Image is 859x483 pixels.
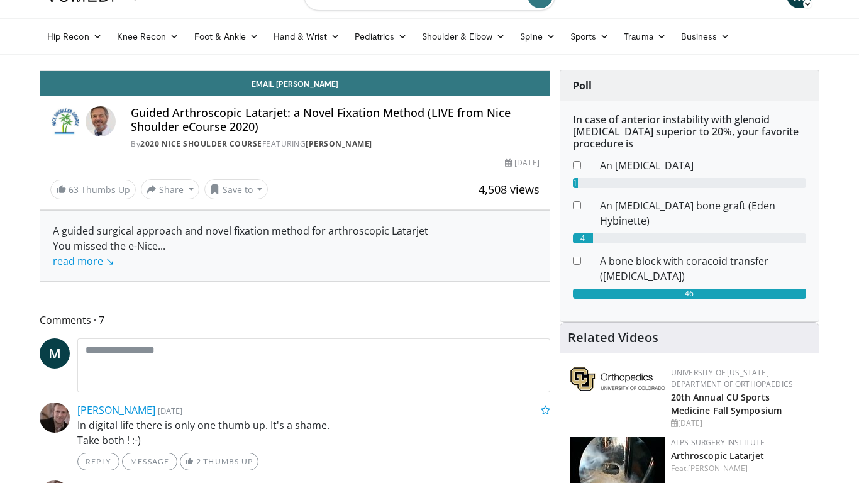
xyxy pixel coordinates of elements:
[671,437,765,448] a: Alps Surgery Institute
[570,367,665,391] img: 355603a8-37da-49b6-856f-e00d7e9307d3.png.150x105_q85_autocrop_double_scale_upscale_version-0.2.png
[563,24,617,49] a: Sports
[40,338,70,369] a: M
[77,453,119,470] a: Reply
[69,184,79,196] span: 63
[616,24,673,49] a: Trauma
[131,138,540,150] div: By FEATURING
[573,289,806,299] div: 46
[671,367,793,389] a: University of [US_STATE] Department of Orthopaedics
[53,239,165,268] span: ...
[40,70,550,71] video-js: Video Player
[204,179,269,199] button: Save to
[50,106,80,136] img: 2020 Nice Shoulder Course
[671,418,809,429] div: [DATE]
[131,106,540,133] h4: Guided Arthroscopic Latarjet: a Novel Fixation Method (LIVE from Nice Shoulder eCourse 2020)
[86,106,116,136] img: Avatar
[671,463,809,474] div: Feat.
[40,402,70,433] img: Avatar
[187,24,267,49] a: Foot & Ankle
[671,391,782,416] a: 20th Annual CU Sports Medicine Fall Symposium
[40,24,109,49] a: Hip Recon
[688,463,748,474] a: [PERSON_NAME]
[590,198,816,228] dd: An [MEDICAL_DATA] bone graft (Eden Hybinette)
[590,158,816,173] dd: An [MEDICAL_DATA]
[573,233,593,243] div: 4
[140,138,262,149] a: 2020 Nice Shoulder Course
[479,182,540,197] span: 4,508 views
[180,453,258,470] a: 2 Thumbs Up
[77,418,550,448] p: In digital life there is only one thumb up. It's a shame. Take both ! :-)
[568,330,658,345] h4: Related Videos
[590,253,816,284] dd: A bone block with coracoid transfer ([MEDICAL_DATA])
[513,24,562,49] a: Spine
[573,79,592,92] strong: Poll
[573,178,578,188] div: 1
[573,114,806,150] h6: In case of anterior instability with glenoid [MEDICAL_DATA] superior to 20%, your favorite proced...
[347,24,414,49] a: Pediatrics
[122,453,177,470] a: Message
[196,457,201,466] span: 2
[40,71,550,96] a: Email [PERSON_NAME]
[671,450,764,462] a: Arthroscopic Latarjet
[50,180,136,199] a: 63 Thumbs Up
[414,24,513,49] a: Shoulder & Elbow
[673,24,738,49] a: Business
[40,312,550,328] span: Comments 7
[158,405,182,416] small: [DATE]
[266,24,347,49] a: Hand & Wrist
[306,138,372,149] a: [PERSON_NAME]
[141,179,199,199] button: Share
[505,157,539,169] div: [DATE]
[77,403,155,417] a: [PERSON_NAME]
[109,24,187,49] a: Knee Recon
[53,254,114,268] a: read more ↘
[53,223,537,269] div: A guided surgical approach and novel fixation method for arthroscopic Latarjet You missed the e-Nice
